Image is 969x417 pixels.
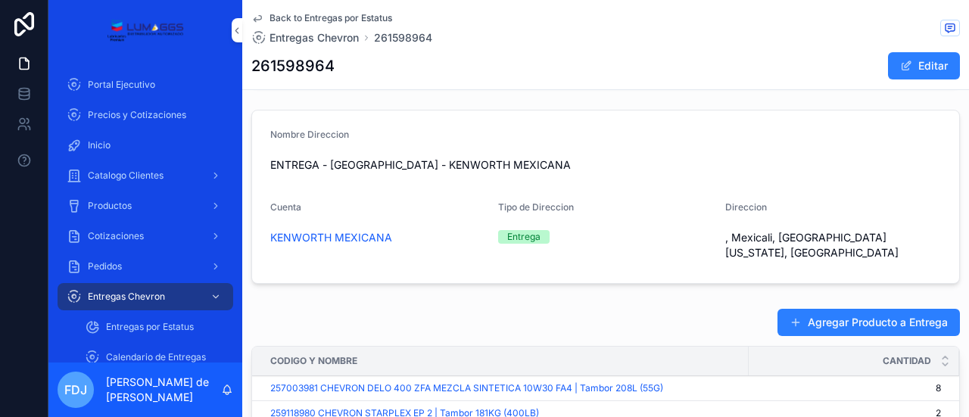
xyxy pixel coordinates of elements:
span: Cotizaciones [88,230,144,242]
a: Productos [58,192,233,219]
span: Productos [88,200,132,212]
a: Entregas Chevron [58,283,233,310]
button: Editar [888,52,960,79]
a: Entregas por Estatus [76,313,233,341]
span: Codigo y Nombre [270,355,357,367]
a: Portal Ejecutivo [58,71,233,98]
a: Precios y Cotizaciones [58,101,233,129]
a: Back to Entregas por Estatus [251,12,392,24]
a: Entregas Chevron [251,30,359,45]
div: Entrega [507,230,541,244]
span: Cuenta [270,201,301,213]
span: Entregas Chevron [270,30,359,45]
span: Back to Entregas por Estatus [270,12,392,24]
span: Tipo de Direccion [498,201,574,213]
a: 257003981 CHEVRON DELO 400 ZFA MEZCLA SINTETICA 10W30 FA4 | Tambor 208L (55G) [270,382,740,394]
span: Inicio [88,139,111,151]
span: Entregas por Estatus [106,321,194,333]
span: Calendario de Entregas [106,351,206,363]
span: Precios y Cotizaciones [88,109,186,121]
span: Catalogo Clientes [88,170,164,182]
span: Cantidad [883,355,931,367]
a: KENWORTH MEXICANA [270,230,392,245]
span: ENTREGA - [GEOGRAPHIC_DATA] - KENWORTH MEXICANA [270,157,941,173]
a: 261598964 [374,30,432,45]
a: Cotizaciones [58,223,233,250]
span: Direccion [725,201,767,213]
img: App logo [107,18,183,42]
a: Calendario de Entregas [76,344,233,371]
span: Entregas Chevron [88,291,165,303]
a: Catalogo Clientes [58,162,233,189]
span: Nombre Direccion [270,129,349,140]
a: Inicio [58,132,233,159]
span: FdJ [64,381,87,399]
p: [PERSON_NAME] de [PERSON_NAME] [106,375,221,405]
div: scrollable content [48,61,242,363]
span: Pedidos [88,260,122,272]
span: Portal Ejecutivo [88,79,155,91]
a: 8 [749,382,941,394]
span: , Mexicali, [GEOGRAPHIC_DATA][US_STATE], [GEOGRAPHIC_DATA] [725,230,941,260]
a: 257003981 CHEVRON DELO 400 ZFA MEZCLA SINTETICA 10W30 FA4 | Tambor 208L (55G) [270,382,663,394]
button: Agregar Producto a Entrega [777,309,960,336]
h1: 261598964 [251,55,335,76]
a: Pedidos [58,253,233,280]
